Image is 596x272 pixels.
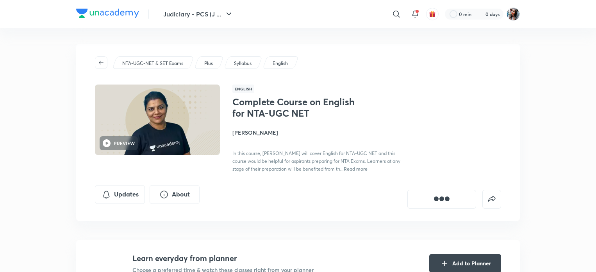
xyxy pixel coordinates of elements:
[407,190,476,209] button: [object Object]
[482,190,501,209] button: false
[234,60,252,67] p: Syllabus
[476,10,484,18] img: streak
[232,85,254,93] span: English
[232,150,400,172] span: In this course, [PERSON_NAME] will cover English for NTA-UGC NET and this course would be helpful...
[150,185,200,204] button: About
[122,60,183,67] p: NTA-UGC-NET & SET Exams
[232,96,360,119] h1: Complete Course on English for NTA-UGC NET
[94,84,221,156] img: Thumbnail
[507,7,520,21] img: Neha Kardam
[76,9,139,20] a: Company Logo
[76,9,139,18] img: Company Logo
[203,60,214,67] a: Plus
[426,8,439,20] button: avatar
[159,6,238,22] button: Judiciary - PCS (J ...
[121,60,185,67] a: NTA-UGC-NET & SET Exams
[429,11,436,18] img: avatar
[232,128,407,137] h4: [PERSON_NAME]
[344,166,368,172] span: Read more
[95,185,145,204] button: Updates
[271,60,289,67] a: English
[273,60,288,67] p: English
[132,252,314,264] h4: Learn everyday from planner
[233,60,253,67] a: Syllabus
[114,140,135,147] h6: PREVIEW
[204,60,213,67] p: Plus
